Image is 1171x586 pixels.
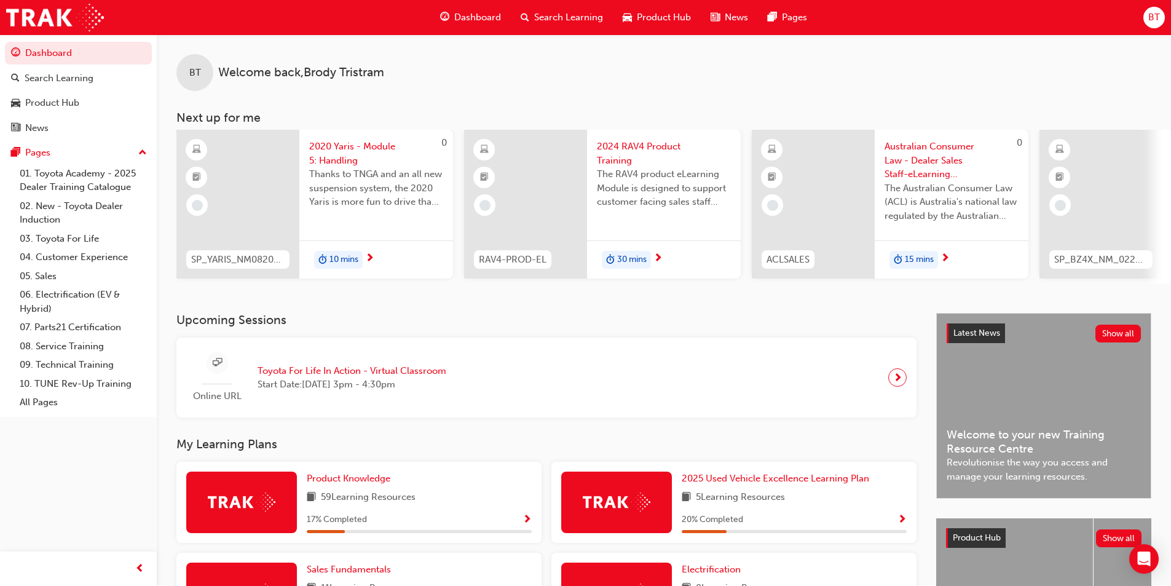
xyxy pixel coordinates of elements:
span: ACLSALES [767,253,810,267]
span: search-icon [11,73,20,84]
span: 10 mins [329,253,358,267]
span: duration-icon [606,252,615,268]
span: Australian Consumer Law - Dealer Sales Staff-eLearning module [885,140,1019,181]
a: Search Learning [5,67,152,90]
span: BT [1148,10,1160,25]
span: duration-icon [894,252,902,268]
a: 05. Sales [15,267,152,286]
a: Latest NewsShow allWelcome to your new Training Resource CentreRevolutionise the way you access a... [936,313,1151,499]
span: sessionType_ONLINE_URL-icon [213,355,222,371]
span: up-icon [138,145,147,161]
span: learningRecordVerb_NONE-icon [192,200,203,211]
button: DashboardSearch LearningProduct HubNews [5,39,152,141]
span: SP_BZ4X_NM_0224_EL01 [1054,253,1148,267]
span: Search Learning [534,10,603,25]
h3: Upcoming Sessions [176,313,917,327]
span: Online URL [186,389,248,403]
span: The RAV4 product eLearning Module is designed to support customer facing sales staff with introdu... [597,167,731,209]
button: Show all [1096,529,1142,547]
h3: My Learning Plans [176,437,917,451]
span: pages-icon [11,148,20,159]
a: News [5,117,152,140]
a: search-iconSearch Learning [511,5,613,30]
span: 2020 Yaris - Module 5: Handling [309,140,443,167]
a: 10. TUNE Rev-Up Training [15,374,152,394]
span: learningRecordVerb_NONE-icon [479,200,491,211]
span: Sales Fundamentals [307,564,391,575]
span: Welcome to your new Training Resource Centre [947,428,1141,456]
span: The Australian Consumer Law (ACL) is Australia's national law regulated by the Australian Competi... [885,181,1019,223]
span: BT [189,66,201,80]
span: 15 mins [905,253,934,267]
a: 0SP_YARIS_NM0820_EL_052020 Yaris - Module 5: HandlingThanks to TNGA and an all new suspension sys... [176,130,453,279]
span: News [725,10,748,25]
button: Pages [5,141,152,164]
a: 02. New - Toyota Dealer Induction [15,197,152,229]
span: 30 mins [617,253,647,267]
span: RAV4-PROD-EL [479,253,546,267]
span: learningResourceType_ELEARNING-icon [768,142,776,158]
span: duration-icon [318,252,327,268]
a: Product HubShow all [946,528,1141,548]
span: Thanks to TNGA and an all new suspension system, the 2020 Yaris is more fun to drive than ever be... [309,167,443,209]
span: learningResourceType_ELEARNING-icon [1055,142,1064,158]
span: Product Knowledge [307,473,390,484]
span: guage-icon [440,10,449,25]
span: Electrification [682,564,741,575]
a: 0ACLSALESAustralian Consumer Law - Dealer Sales Staff-eLearning moduleThe Australian Consumer Law... [752,130,1028,279]
span: booktick-icon [768,170,776,186]
a: All Pages [15,393,152,412]
span: Show Progress [522,515,532,526]
span: search-icon [521,10,529,25]
a: 09. Technical Training [15,355,152,374]
span: Show Progress [897,515,907,526]
span: Start Date: [DATE] 3pm - 4:30pm [258,378,446,392]
a: guage-iconDashboard [430,5,511,30]
span: Latest News [953,328,1000,338]
div: Search Learning [25,71,93,85]
span: 0 [1017,137,1022,148]
a: 06. Electrification (EV & Hybrid) [15,285,152,318]
img: Trak [583,493,650,512]
a: 01. Toyota Academy - 2025 Dealer Training Catalogue [15,164,152,197]
span: Revolutionise the way you access and manage your learning resources. [947,456,1141,483]
span: Dashboard [454,10,501,25]
span: booktick-icon [1055,170,1064,186]
button: Show Progress [522,512,532,528]
span: car-icon [11,98,20,109]
span: guage-icon [11,48,20,59]
a: car-iconProduct Hub [613,5,701,30]
span: next-icon [940,253,950,264]
span: 2025 Used Vehicle Excellence Learning Plan [682,473,869,484]
div: Pages [25,146,50,160]
span: book-icon [307,490,316,505]
a: 2025 Used Vehicle Excellence Learning Plan [682,472,874,486]
span: learningRecordVerb_NONE-icon [1055,200,1066,211]
img: Trak [6,4,104,31]
span: next-icon [653,253,663,264]
span: Welcome back , Brody Tristram [218,66,384,80]
a: pages-iconPages [758,5,817,30]
h3: Next up for me [157,111,1171,125]
button: Show all [1095,325,1141,342]
span: next-icon [893,369,902,386]
a: 08. Service Training [15,337,152,356]
span: 59 Learning Resources [321,490,416,505]
span: 20 % Completed [682,513,743,527]
span: Pages [782,10,807,25]
span: booktick-icon [480,170,489,186]
button: BT [1143,7,1165,28]
a: news-iconNews [701,5,758,30]
span: car-icon [623,10,632,25]
a: 03. Toyota For Life [15,229,152,248]
span: 5 Learning Resources [696,490,785,505]
div: News [25,121,49,135]
span: news-icon [711,10,720,25]
span: booktick-icon [192,170,201,186]
a: Product Hub [5,92,152,114]
span: Toyota For Life In Action - Virtual Classroom [258,364,446,378]
a: RAV4-PROD-EL2024 RAV4 Product TrainingThe RAV4 product eLearning Module is designed to support cu... [464,130,741,279]
a: Latest NewsShow all [947,323,1141,343]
